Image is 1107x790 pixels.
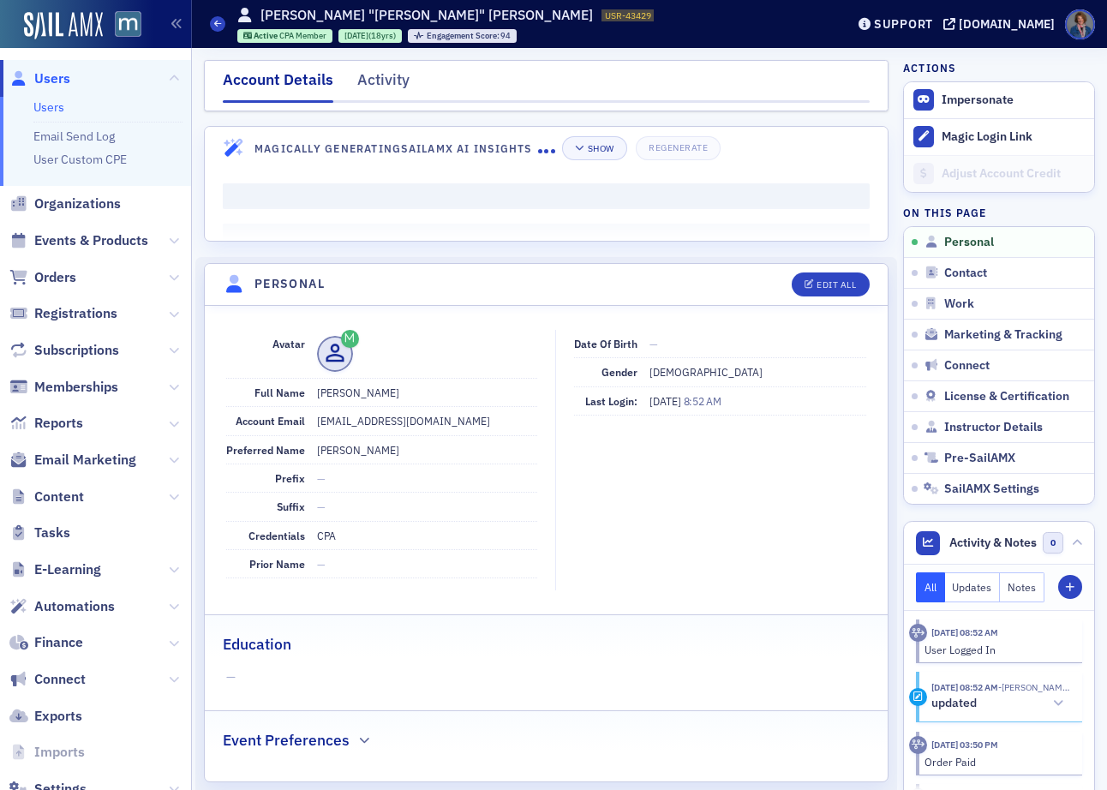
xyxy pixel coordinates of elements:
[254,386,305,399] span: Full Name
[34,69,70,88] span: Users
[223,729,350,751] h2: Event Preferences
[34,707,82,726] span: Exports
[33,129,115,144] a: Email Send Log
[909,624,927,642] div: Activity
[254,141,538,156] h4: Magically Generating SailAMX AI Insights
[9,670,86,689] a: Connect
[944,358,990,374] span: Connect
[944,482,1039,497] span: SailAMX Settings
[9,195,121,213] a: Organizations
[931,696,977,711] h5: updated
[427,32,512,41] div: 94
[649,394,684,408] span: [DATE]
[24,12,103,39] img: SailAMX
[9,69,70,88] a: Users
[944,266,987,281] span: Contact
[9,633,83,652] a: Finance
[942,166,1086,182] div: Adjust Account Credit
[34,304,117,323] span: Registrations
[34,743,85,762] span: Imports
[903,205,1095,220] h4: On this page
[248,529,305,542] span: Credentials
[587,144,613,153] div: Show
[9,707,82,726] a: Exports
[949,534,1037,552] span: Activity & Notes
[931,739,998,751] time: 6/27/2025 03:50 PM
[944,451,1015,466] span: Pre-SailAMX
[649,358,866,386] dd: [DEMOGRAPHIC_DATA]
[585,394,637,408] span: Last Login:
[9,378,118,397] a: Memberships
[34,633,83,652] span: Finance
[944,235,994,250] span: Personal
[338,29,402,43] div: 2007-08-20 00:00:00
[115,11,141,38] img: SailAMX
[243,30,327,41] a: Active CPA Member
[998,681,1070,693] span: Angela Murphy
[34,268,76,287] span: Orders
[817,280,856,290] div: Edit All
[34,195,121,213] span: Organizations
[34,231,148,250] span: Events & Products
[9,743,85,762] a: Imports
[427,30,501,41] span: Engagement Score :
[223,633,291,655] h2: Education
[34,560,101,579] span: E-Learning
[34,341,119,360] span: Subscriptions
[931,695,1070,713] button: updated
[943,18,1061,30] button: [DOMAIN_NAME]
[33,152,127,167] a: User Custom CPE
[34,670,86,689] span: Connect
[279,30,326,41] span: CPA Member
[254,275,325,293] h4: Personal
[236,414,305,428] span: Account Email
[226,668,867,686] span: —
[903,60,956,75] h4: Actions
[649,337,658,350] span: —
[874,16,933,32] div: Support
[9,524,70,542] a: Tasks
[636,136,721,160] button: Regenerate
[34,451,136,470] span: Email Marketing
[924,754,1071,769] div: Order Paid
[9,597,115,616] a: Automations
[9,268,76,287] a: Orders
[317,407,537,434] dd: [EMAIL_ADDRESS][DOMAIN_NAME]
[562,136,626,160] button: Show
[9,304,117,323] a: Registrations
[226,443,305,457] span: Preferred Name
[317,471,326,485] span: —
[237,29,333,43] div: Active: Active: CPA Member
[944,389,1069,404] span: License & Certification
[34,414,83,433] span: Reports
[9,451,136,470] a: Email Marketing
[601,365,637,379] span: Gender
[1043,532,1064,554] span: 0
[260,6,593,25] h1: [PERSON_NAME] "[PERSON_NAME]" [PERSON_NAME]
[684,394,721,408] span: 8:52 AM
[408,29,517,43] div: Engagement Score: 94
[916,572,945,602] button: All
[249,557,305,571] span: Prior Name
[904,118,1094,155] button: Magic Login Link
[904,155,1094,192] a: Adjust Account Credit
[942,93,1014,108] button: Impersonate
[34,488,84,506] span: Content
[344,30,396,41] div: (18yrs)
[9,488,84,506] a: Content
[9,341,119,360] a: Subscriptions
[317,379,537,406] dd: [PERSON_NAME]
[931,681,998,693] time: 7/21/2025 08:52 AM
[9,231,148,250] a: Events & Products
[909,688,927,706] div: Update
[103,11,141,40] a: View Homepage
[33,99,64,115] a: Users
[959,16,1055,32] div: [DOMAIN_NAME]
[574,337,637,350] span: Date of Birth
[944,327,1062,343] span: Marketing & Tracking
[277,500,305,513] span: Suffix
[931,626,998,638] time: 7/21/2025 08:52 AM
[317,500,326,513] span: —
[792,272,869,296] button: Edit All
